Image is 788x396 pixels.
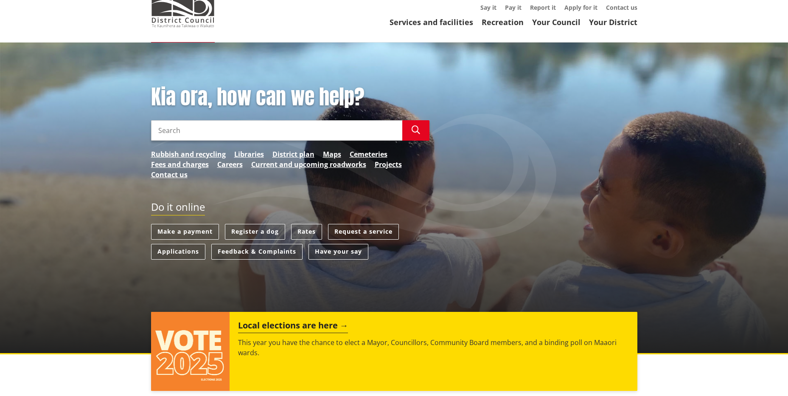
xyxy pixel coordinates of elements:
a: Register a dog [225,224,285,240]
a: Pay it [505,3,522,11]
a: Local elections are here This year you have the chance to elect a Mayor, Councillors, Community B... [151,312,637,391]
a: Have your say [308,244,368,260]
a: Make a payment [151,224,219,240]
a: Contact us [606,3,637,11]
a: Feedback & Complaints [211,244,303,260]
a: Careers [217,159,243,170]
a: Your District [589,17,637,27]
h2: Local elections are here [238,320,348,333]
p: This year you have the chance to elect a Mayor, Councillors, Community Board members, and a bindi... [238,337,628,358]
a: Rubbish and recycling [151,149,226,159]
a: Services and facilities [390,17,473,27]
img: Vote 2025 [151,312,230,391]
h1: Kia ora, how can we help? [151,85,429,110]
a: Apply for it [564,3,597,11]
a: Applications [151,244,205,260]
a: Report it [530,3,556,11]
a: Projects [375,159,402,170]
a: Maps [323,149,341,159]
a: Request a service [328,224,399,240]
a: Rates [291,224,322,240]
a: Current and upcoming roadworks [251,159,366,170]
a: Recreation [482,17,524,27]
a: Say it [480,3,496,11]
a: Fees and charges [151,159,209,170]
iframe: Messenger Launcher [749,360,780,391]
h2: Do it online [151,201,205,216]
input: Search input [151,120,402,141]
a: District plan [272,149,314,159]
a: Cemeteries [350,149,387,159]
a: Libraries [234,149,264,159]
a: Your Council [532,17,580,27]
a: Contact us [151,170,188,180]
